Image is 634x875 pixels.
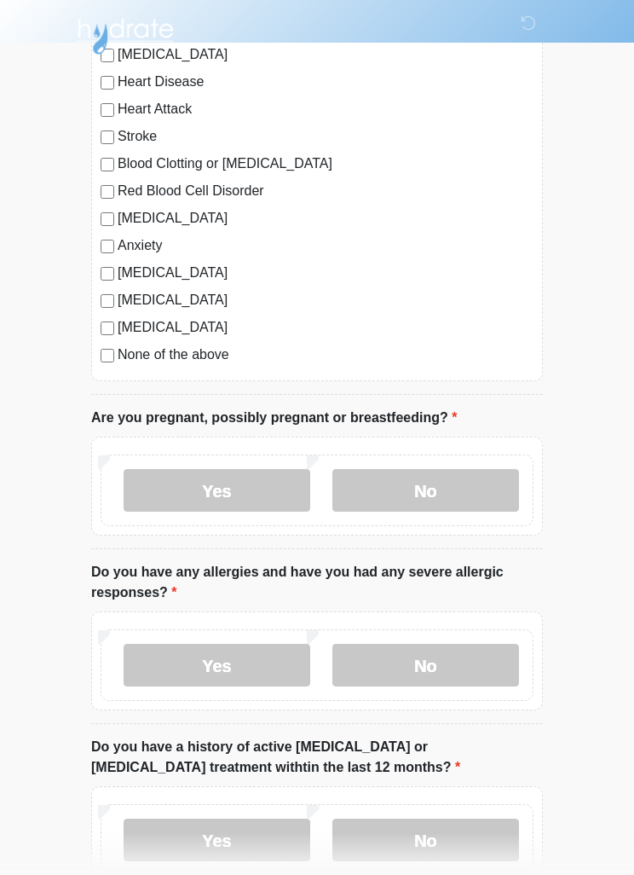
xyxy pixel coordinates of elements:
label: No [332,644,519,687]
label: Yes [124,469,310,512]
label: Stroke [118,126,533,147]
label: [MEDICAL_DATA] [118,317,533,338]
input: Heart Disease [101,76,114,90]
input: [MEDICAL_DATA] [101,294,114,308]
label: Yes [124,819,310,861]
label: Anxiety [118,235,533,256]
label: Yes [124,644,310,687]
label: Red Blood Cell Disorder [118,181,533,201]
img: Hydrate IV Bar - Chandler Logo [74,13,176,55]
input: Blood Clotting or [MEDICAL_DATA] [101,158,114,171]
label: No [332,469,519,512]
input: [MEDICAL_DATA] [101,322,114,335]
input: Anxiety [101,240,114,253]
label: [MEDICAL_DATA] [118,263,533,283]
label: Are you pregnant, possibly pregnant or breastfeeding? [91,408,457,428]
input: Stroke [101,130,114,144]
label: Do you have a history of active [MEDICAL_DATA] or [MEDICAL_DATA] treatment withtin the last 12 mo... [91,737,543,778]
label: [MEDICAL_DATA] [118,208,533,229]
input: [MEDICAL_DATA] [101,212,114,226]
label: Blood Clotting or [MEDICAL_DATA] [118,154,533,174]
input: Red Blood Cell Disorder [101,185,114,199]
input: Heart Attack [101,103,114,117]
input: None of the above [101,349,114,362]
label: [MEDICAL_DATA] [118,290,533,310]
label: Do you have any allergies and have you had any severe allergic responses? [91,562,543,603]
label: Heart Disease [118,72,533,92]
label: No [332,819,519,861]
input: [MEDICAL_DATA] [101,267,114,281]
label: None of the above [118,345,533,365]
label: Heart Attack [118,99,533,119]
